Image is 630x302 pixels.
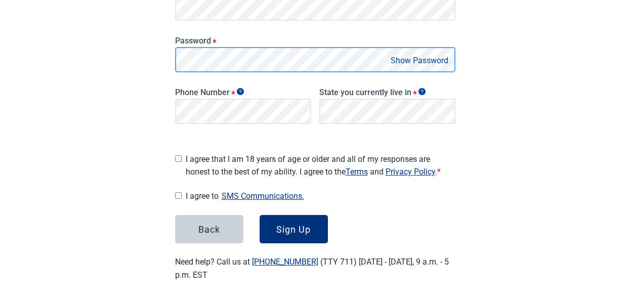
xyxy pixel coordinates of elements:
a: Read our Privacy Policy [386,167,435,177]
a: Read our Terms of Service [346,167,368,177]
button: Sign Up [260,215,328,243]
button: Back [175,215,243,243]
label: Need help? Call us at (TTY 711) [DATE] - [DATE], 9 a.m. - 5 p.m. EST [175,257,449,279]
div: Sign Up [276,224,311,234]
label: State you currently live in [319,88,455,97]
a: [PHONE_NUMBER] [252,257,318,267]
label: Password [175,36,455,46]
div: Back [198,224,220,234]
button: Show SMS communications details [219,189,307,203]
span: I agree to [186,189,455,203]
span: I agree that I am 18 years of age or older and all of my responses are honest to the best of my a... [186,153,455,178]
span: Show tooltip [237,88,244,95]
label: Phone Number [175,88,311,97]
span: Show tooltip [418,88,426,95]
button: Show Password [388,54,451,67]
